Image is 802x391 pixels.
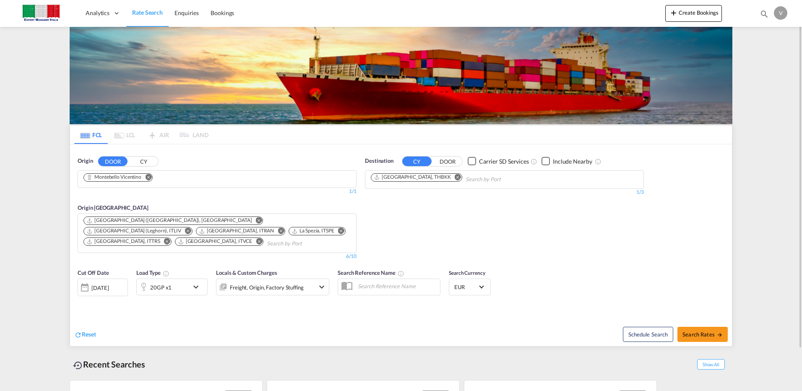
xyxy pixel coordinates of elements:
[159,238,171,246] button: Remove
[78,204,148,211] span: Origin [GEOGRAPHIC_DATA]
[70,355,148,374] div: Recent Searches
[199,227,274,235] div: Ravenna, ITRAN
[216,269,277,276] span: Locals & Custom Charges
[70,27,732,124] img: LCL+%26+FCL+BACKGROUND.png
[86,174,141,181] div: Montebello Vicentino
[292,227,336,235] div: Press delete to remove this chip.
[129,156,158,166] button: CY
[669,8,679,18] md-icon: icon-plus 400-fg
[86,227,183,235] div: Press delete to remove this chip.
[82,331,96,338] span: Reset
[374,174,451,181] div: Bangkok, THBKK
[433,156,462,166] button: DOOR
[354,280,440,292] input: Search Reference Name
[760,9,769,18] md-icon: icon-magnify
[86,174,143,181] div: Press delete to remove this chip.
[623,327,673,342] button: Note: By default Schedule search will only considerorigin ports, destination ports and cut off da...
[398,270,404,277] md-icon: Your search will be saved by the below given name
[333,227,345,236] button: Remove
[150,282,172,293] div: 20GP x1
[74,125,208,144] md-pagination-wrapper: Use the left and right arrow keys to navigate between tabs
[370,171,549,186] md-chips-wrap: Chips container. Use arrow keys to select chips.
[697,359,725,370] span: Show All
[595,158,601,165] md-icon: Unchecked: Ignores neighbouring ports when fetching rates.Checked : Includes neighbouring ports w...
[86,217,253,224] div: Press delete to remove this chip.
[86,217,252,224] div: Genova (Genoa), ITGOA
[178,238,253,245] div: Venezia, ITVCE
[774,6,787,20] div: V
[98,156,128,166] button: DOOR
[365,157,393,165] span: Destination
[78,269,109,276] span: Cut Off Date
[717,332,723,338] md-icon: icon-arrow-right
[365,189,644,196] div: 1/3
[73,360,83,370] md-icon: icon-backup-restore
[292,227,334,235] div: La Spezia, ITSPE
[250,217,263,225] button: Remove
[13,4,69,23] img: 51022700b14f11efa3148557e262d94e.jpg
[468,157,529,166] md-checkbox: Checkbox No Ink
[250,238,263,246] button: Remove
[402,156,432,166] button: CY
[82,171,159,185] md-chips-wrap: Chips container. Use arrow keys to select chips.
[78,295,84,306] md-datepicker: Select
[760,9,769,22] div: icon-magnify
[178,238,254,245] div: Press delete to remove this chip.
[453,281,486,293] md-select: Select Currency: € EUREuro
[78,157,93,165] span: Origin
[199,227,276,235] div: Press delete to remove this chip.
[70,144,732,346] div: OriginDOOR CY Chips container. Use arrow keys to select chips.1/1Origin [GEOGRAPHIC_DATA] Chips c...
[180,227,192,236] button: Remove
[346,253,357,260] div: 6/10
[86,238,160,245] div: Trieste, ITTRS
[86,238,162,245] div: Press delete to remove this chip.
[682,331,723,338] span: Search Rates
[211,9,234,16] span: Bookings
[74,331,82,339] md-icon: icon-refresh
[191,282,205,292] md-icon: icon-chevron-down
[136,269,169,276] span: Load Type
[553,157,592,166] div: Include Nearby
[466,173,545,186] input: Chips input.
[86,227,181,235] div: Livorno (Leghorn), ITLIV
[449,270,485,276] span: Search Currency
[479,157,529,166] div: Carrier SD Services
[449,174,462,182] button: Remove
[542,157,592,166] md-checkbox: Checkbox No Ink
[74,330,96,339] div: icon-refreshReset
[86,9,109,17] span: Analytics
[140,174,152,182] button: Remove
[272,227,285,236] button: Remove
[132,9,163,16] span: Rate Search
[230,282,304,293] div: Freight Origin Factory Stuffing
[78,279,128,296] div: [DATE]
[338,269,404,276] span: Search Reference Name
[665,5,722,22] button: icon-plus 400-fgCreate Bookings
[163,270,169,277] md-icon: icon-information-outline
[267,237,346,250] input: Search by Port
[531,158,537,165] md-icon: Unchecked: Search for CY (Container Yard) services for all selected carriers.Checked : Search for...
[82,214,352,250] md-chips-wrap: Chips container. Use arrow keys to select chips.
[91,284,109,292] div: [DATE]
[136,279,208,295] div: 20GP x1icon-chevron-down
[78,188,357,195] div: 1/1
[74,125,108,144] md-tab-item: FCL
[454,283,478,291] span: EUR
[374,174,453,181] div: Press delete to remove this chip.
[677,327,728,342] button: Search Ratesicon-arrow-right
[174,9,199,16] span: Enquiries
[317,282,327,292] md-icon: icon-chevron-down
[216,279,329,295] div: Freight Origin Factory Stuffingicon-chevron-down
